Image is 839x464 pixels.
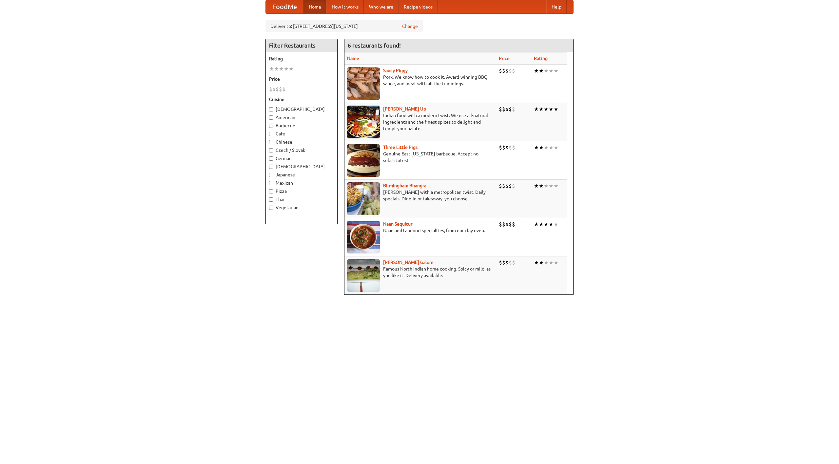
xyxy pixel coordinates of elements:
[505,221,509,228] li: $
[549,67,554,74] li: ★
[269,173,273,177] input: Japanese
[509,221,512,228] li: $
[269,181,273,185] input: Mexican
[347,112,494,132] p: Indian food with a modern twist. We use all-natural ingredients and the finest spices to delight ...
[544,259,549,266] li: ★
[269,96,334,103] h5: Cuisine
[269,122,334,129] label: Barbecue
[534,259,539,266] li: ★
[265,20,423,32] div: Deliver to: [STREET_ADDRESS][US_STATE]
[549,221,554,228] li: ★
[269,196,334,203] label: Thai
[269,148,273,152] input: Czech / Slovak
[534,67,539,74] li: ★
[509,259,512,266] li: $
[544,182,549,190] li: ★
[269,171,334,178] label: Japanese
[269,140,273,144] input: Chinese
[512,221,515,228] li: $
[539,221,544,228] li: ★
[269,114,334,121] label: American
[505,144,509,151] li: $
[539,144,544,151] li: ★
[347,144,380,177] img: littlepigs.jpg
[364,0,399,13] a: Who we are
[544,106,549,113] li: ★
[347,67,380,100] img: saucy.jpg
[499,144,502,151] li: $
[347,227,494,234] p: Naan and tandoori specialties, from our clay oven.
[499,221,502,228] li: $
[347,106,380,138] img: curryup.jpg
[399,0,438,13] a: Recipe videos
[347,189,494,202] p: [PERSON_NAME] with a metropolitan twist. Daily specials. Dine-in or takeaway, you choose.
[544,67,549,74] li: ★
[512,259,515,266] li: $
[502,67,505,74] li: $
[269,65,274,72] li: ★
[383,145,418,150] a: Three Little Pigs
[554,106,558,113] li: ★
[505,106,509,113] li: $
[276,86,279,93] li: $
[499,67,502,74] li: $
[269,204,334,211] label: Vegetarian
[512,144,515,151] li: $
[269,180,334,186] label: Mexican
[269,206,273,210] input: Vegetarian
[534,182,539,190] li: ★
[269,139,334,145] label: Chinese
[509,144,512,151] li: $
[383,68,408,73] b: Saucy Piggy
[279,65,284,72] li: ★
[539,259,544,266] li: ★
[269,147,334,153] label: Czech / Slovak
[499,106,502,113] li: $
[509,182,512,190] li: $
[499,182,502,190] li: $
[544,144,549,151] li: ★
[383,183,426,188] a: Birmingham Bhangra
[383,221,412,227] a: Naan Sequitur
[512,67,515,74] li: $
[383,106,426,111] b: [PERSON_NAME] Up
[549,182,554,190] li: ★
[269,165,273,169] input: [DEMOGRAPHIC_DATA]
[269,124,273,128] input: Barbecue
[269,197,273,202] input: Thai
[269,55,334,62] h5: Rating
[274,65,279,72] li: ★
[534,106,539,113] li: ★
[266,39,337,52] h4: Filter Restaurants
[549,144,554,151] li: ★
[282,86,285,93] li: $
[512,106,515,113] li: $
[502,182,505,190] li: $
[303,0,326,13] a: Home
[534,56,548,61] a: Rating
[347,266,494,279] p: Famous North Indian home cooking. Spicy or mild, as you like it. Delivery available.
[284,65,289,72] li: ★
[347,259,380,292] img: currygalore.jpg
[505,67,509,74] li: $
[269,106,334,112] label: [DEMOGRAPHIC_DATA]
[269,115,273,120] input: American
[534,221,539,228] li: ★
[509,106,512,113] li: $
[539,182,544,190] li: ★
[269,131,334,137] label: Cafe
[502,221,505,228] li: $
[348,42,401,49] ng-pluralize: 6 restaurants found!
[269,163,334,170] label: [DEMOGRAPHIC_DATA]
[554,221,558,228] li: ★
[502,259,505,266] li: $
[279,86,282,93] li: $
[383,260,434,265] a: [PERSON_NAME] Galore
[326,0,364,13] a: How it works
[554,67,558,74] li: ★
[544,221,549,228] li: ★
[269,86,272,93] li: $
[539,106,544,113] li: ★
